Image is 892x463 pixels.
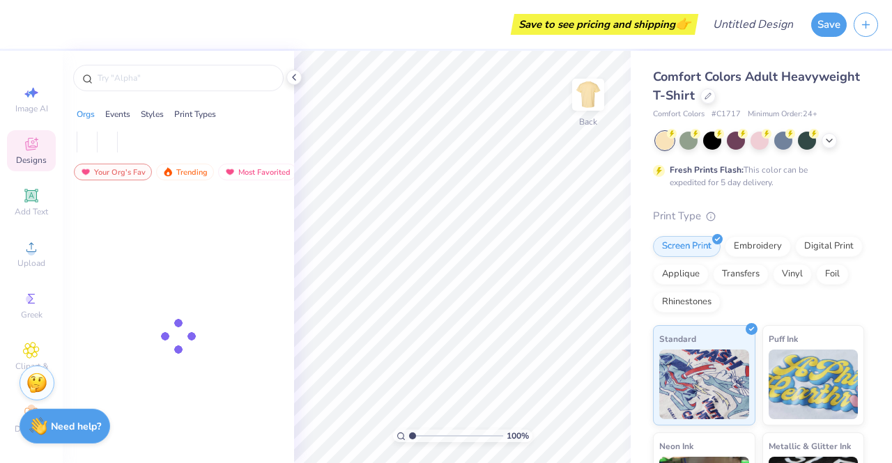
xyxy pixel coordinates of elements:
[653,68,860,104] span: Comfort Colors Adult Heavyweight T-Shirt
[51,420,101,433] strong: Need help?
[773,264,812,285] div: Vinyl
[218,164,297,180] div: Most Favorited
[769,331,798,346] span: Puff Ink
[811,13,847,37] button: Save
[653,292,721,313] div: Rhinestones
[16,155,47,166] span: Designs
[17,258,45,269] span: Upload
[653,109,705,120] span: Comfort Colors
[77,108,95,120] div: Orgs
[174,108,216,120] div: Print Types
[15,423,48,434] span: Decorate
[514,14,695,35] div: Save to see pricing and shipping
[659,350,749,419] img: Standard
[15,103,48,114] span: Image AI
[80,167,91,177] img: most_fav.gif
[670,164,744,175] strong: Fresh Prints Flash:
[96,71,275,85] input: Try "Alpha"
[713,264,769,285] div: Transfers
[156,164,214,180] div: Trending
[769,439,851,453] span: Metallic & Glitter Ink
[659,439,693,453] span: Neon Ink
[141,108,164,120] div: Styles
[702,10,804,38] input: Untitled Design
[105,108,130,120] div: Events
[769,350,859,419] img: Puff Ink
[748,109,817,120] span: Minimum Order: 24 +
[21,309,43,320] span: Greek
[675,15,691,32] span: 👉
[579,116,597,128] div: Back
[224,167,236,177] img: most_fav.gif
[15,206,48,217] span: Add Text
[712,109,741,120] span: # C1717
[725,236,791,257] div: Embroidery
[659,331,696,346] span: Standard
[507,430,529,442] span: 100 %
[653,208,864,224] div: Print Type
[74,164,152,180] div: Your Org's Fav
[653,236,721,257] div: Screen Print
[816,264,849,285] div: Foil
[670,164,841,189] div: This color can be expedited for 5 day delivery.
[162,167,174,177] img: trending.gif
[795,236,863,257] div: Digital Print
[7,361,56,383] span: Clipart & logos
[574,81,602,109] img: Back
[653,264,709,285] div: Applique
